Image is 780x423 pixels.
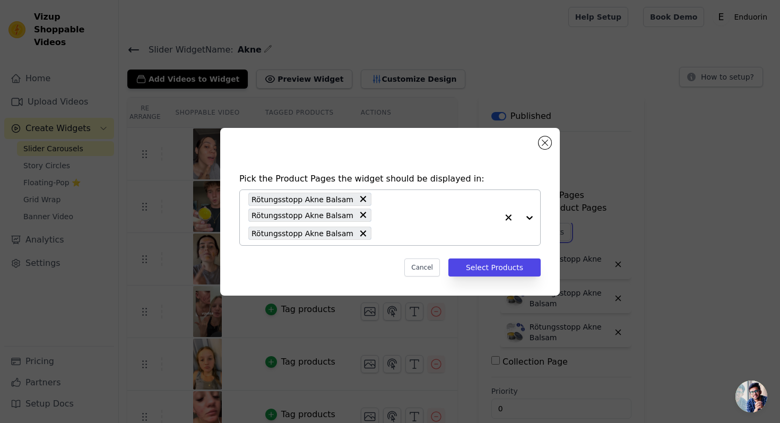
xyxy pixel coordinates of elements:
h4: Pick the Product Pages the widget should be displayed in: [239,172,541,185]
button: Select Products [448,258,541,277]
span: Rötungsstopp Akne Balsam [252,193,353,205]
button: Cancel [404,258,440,277]
span: Rötungsstopp Akne Balsam [252,227,353,239]
button: Close modal [539,136,551,149]
span: Rötungsstopp Akne Balsam [252,209,353,221]
div: Open chat [735,381,767,412]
